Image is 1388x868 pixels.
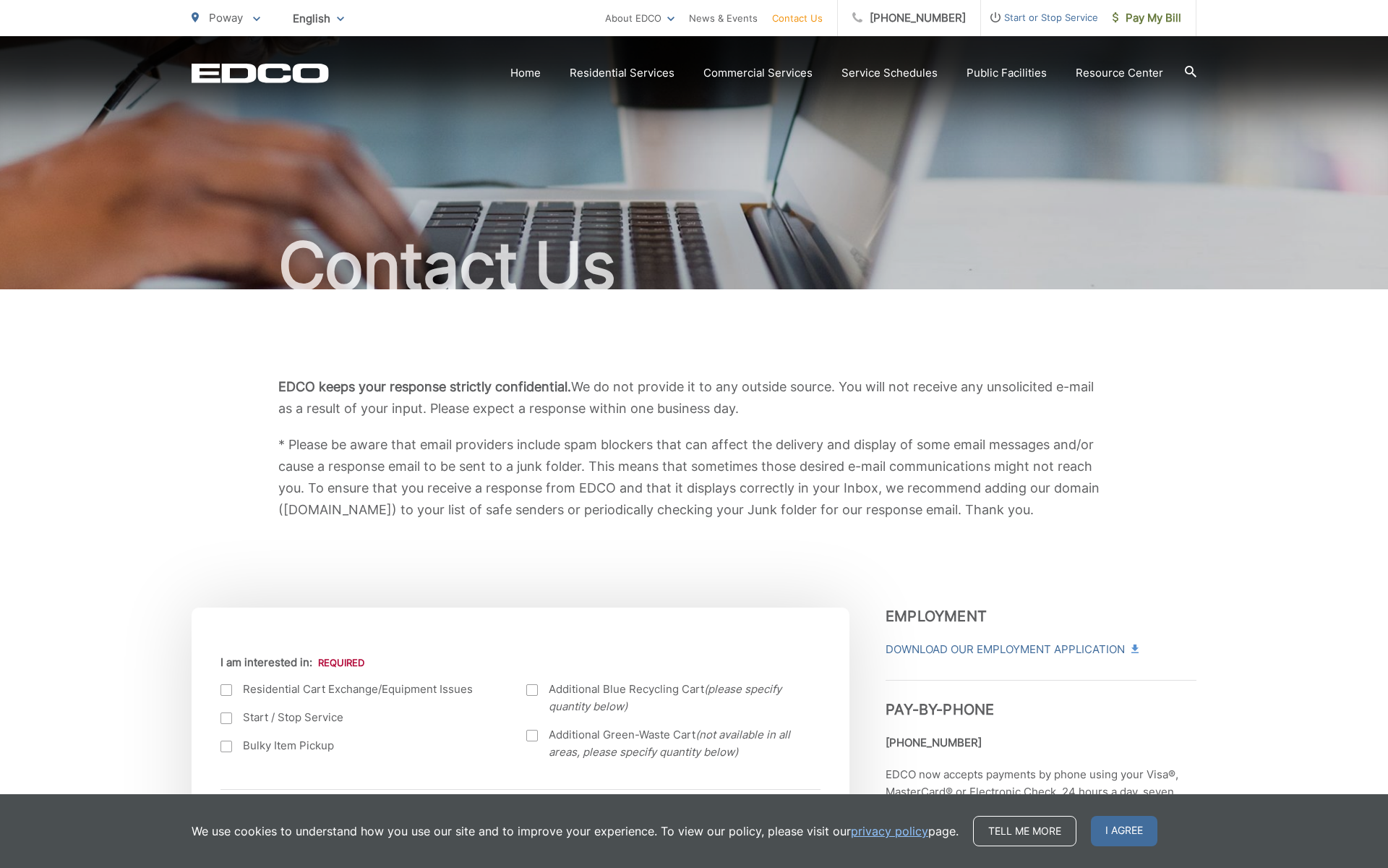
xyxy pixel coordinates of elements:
[886,608,1196,625] h3: Employment
[1091,816,1157,846] span: I agree
[886,680,1196,718] h3: Pay-by-Phone
[220,709,497,726] label: Start / Stop Service
[886,641,1137,658] a: Download Our Employment Application
[549,726,803,761] span: Additional Green-Waste Cart
[278,376,1110,420] p: We do not provide it to any outside source. You will not receive any unsolicited e-mail as a resu...
[851,822,928,840] a: privacy policy
[192,230,1196,302] h1: Contact Us
[973,816,1076,846] a: Tell me more
[772,9,823,27] a: Contact Us
[1113,9,1181,27] span: Pay My Bill
[967,64,1047,82] a: Public Facilities
[703,64,813,82] a: Commercial Services
[689,9,758,27] a: News & Events
[192,63,329,83] a: EDCD logo. Return to the homepage.
[282,6,355,31] span: English
[886,766,1196,835] p: EDCO now accepts payments by phone using your Visa®, MasterCard® or Electronic Check, 24 hours a ...
[278,434,1110,521] p: * Please be aware that email providers include spam blockers that can affect the delivery and dis...
[549,728,790,759] em: (not available in all areas, please specify quantity below)
[886,736,982,749] strong: [PHONE_NUMBER]
[192,822,959,840] p: We use cookies to understand how you use our site and to improve your experience. To view our pol...
[605,9,674,27] a: About EDCO
[1076,64,1163,82] a: Resource Center
[549,682,781,713] em: (please specify quantity below)
[220,656,364,669] label: I am interested in:
[549,681,803,715] span: Additional Blue Recycling Cart
[841,64,938,82] a: Service Schedules
[220,681,497,698] label: Residential Cart Exchange/Equipment Issues
[209,11,243,25] span: Poway
[570,64,674,82] a: Residential Services
[220,737,497,754] label: Bulky Item Pickup
[278,379,571,394] b: EDCO keeps your response strictly confidential.
[510,64,541,82] a: Home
